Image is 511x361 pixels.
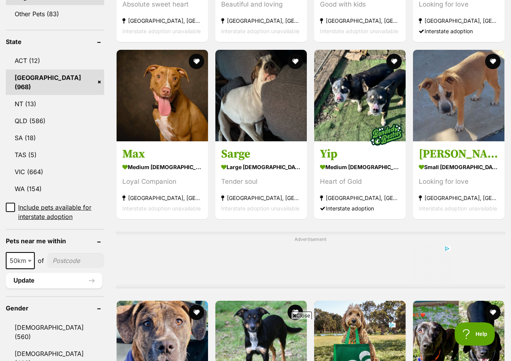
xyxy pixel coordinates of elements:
[122,205,201,212] span: Interstate adoption unavailable
[320,203,400,214] div: Interstate adoption
[419,193,499,203] strong: [GEOGRAPHIC_DATA], [GEOGRAPHIC_DATA]
[485,54,501,69] button: favourite
[320,161,400,173] strong: medium [DEMOGRAPHIC_DATA] Dog
[419,16,499,26] strong: [GEOGRAPHIC_DATA], [GEOGRAPHIC_DATA]
[117,50,208,141] img: Max - American Staffordshire Terrier Dog
[6,164,104,180] a: VIC (664)
[122,16,202,26] strong: [GEOGRAPHIC_DATA], [GEOGRAPHIC_DATA]
[221,176,301,187] div: Tender soul
[6,181,104,197] a: WA (154)
[189,54,204,69] button: favourite
[367,115,406,154] img: bonded besties
[215,50,307,141] img: Sarge - Bull Arab Dog
[221,205,299,212] span: Interstate adoption unavailable
[485,305,501,320] button: favourite
[288,54,303,69] button: favourite
[122,161,202,173] strong: medium [DEMOGRAPHIC_DATA] Dog
[314,141,406,219] a: Yip medium [DEMOGRAPHIC_DATA] Dog Heart of Gold [GEOGRAPHIC_DATA], [GEOGRAPHIC_DATA] Interstate a...
[6,6,104,22] a: Other Pets (83)
[455,322,496,346] iframe: Help Scout Beacon - Open
[221,193,301,203] strong: [GEOGRAPHIC_DATA], [GEOGRAPHIC_DATA]
[6,96,104,112] a: NT (13)
[6,203,104,221] a: Include pets available for interstate adoption
[6,38,104,45] header: State
[47,253,104,268] input: postcode
[117,141,208,219] a: Max medium [DEMOGRAPHIC_DATA] Dog Loyal Companion [GEOGRAPHIC_DATA], [GEOGRAPHIC_DATA] Interstate...
[320,193,400,203] strong: [GEOGRAPHIC_DATA], [GEOGRAPHIC_DATA]
[288,305,303,320] button: favourite
[291,312,312,319] span: Close
[6,319,104,345] a: [DEMOGRAPHIC_DATA] (560)
[419,147,499,161] h3: [PERSON_NAME]
[419,176,499,187] div: Looking for love
[116,232,505,288] div: Advertisement
[413,141,504,219] a: [PERSON_NAME] small [DEMOGRAPHIC_DATA] Dog Looking for love [GEOGRAPHIC_DATA], [GEOGRAPHIC_DATA] ...
[320,147,400,161] h3: Yip
[6,305,104,312] header: Gender
[122,176,202,187] div: Loyal Companion
[189,305,204,320] button: favourite
[320,176,400,187] div: Heart of Gold
[6,130,104,146] a: SA (18)
[419,161,499,173] strong: small [DEMOGRAPHIC_DATA] Dog
[6,113,104,129] a: QLD (586)
[386,54,402,69] button: favourite
[122,147,202,161] h3: Max
[314,50,406,141] img: Yip - Australian Kelpie Dog
[170,246,451,281] iframe: Advertisement
[38,256,44,265] span: of
[115,322,396,357] iframe: Advertisement
[320,16,400,26] strong: [GEOGRAPHIC_DATA], [GEOGRAPHIC_DATA]
[419,26,499,37] div: Interstate adoption
[221,16,301,26] strong: [GEOGRAPHIC_DATA], [GEOGRAPHIC_DATA]
[6,252,35,269] span: 50km
[6,147,104,163] a: TAS (5)
[221,28,299,35] span: Interstate adoption unavailable
[221,147,301,161] h3: Sarge
[419,205,497,212] span: Interstate adoption unavailable
[122,193,202,203] strong: [GEOGRAPHIC_DATA], [GEOGRAPHIC_DATA]
[6,69,104,95] a: [GEOGRAPHIC_DATA] (968)
[7,255,34,266] span: 50km
[6,53,104,69] a: ACT (12)
[18,203,104,221] span: Include pets available for interstate adoption
[221,161,301,173] strong: large [DEMOGRAPHIC_DATA] Dog
[320,28,398,35] span: Interstate adoption unavailable
[413,50,504,141] img: Kasey - Mastiff Dog
[122,28,201,35] span: Interstate adoption unavailable
[6,273,102,288] button: Update
[6,237,104,244] header: Pets near me within
[215,141,307,219] a: Sarge large [DEMOGRAPHIC_DATA] Dog Tender soul [GEOGRAPHIC_DATA], [GEOGRAPHIC_DATA] Interstate ad...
